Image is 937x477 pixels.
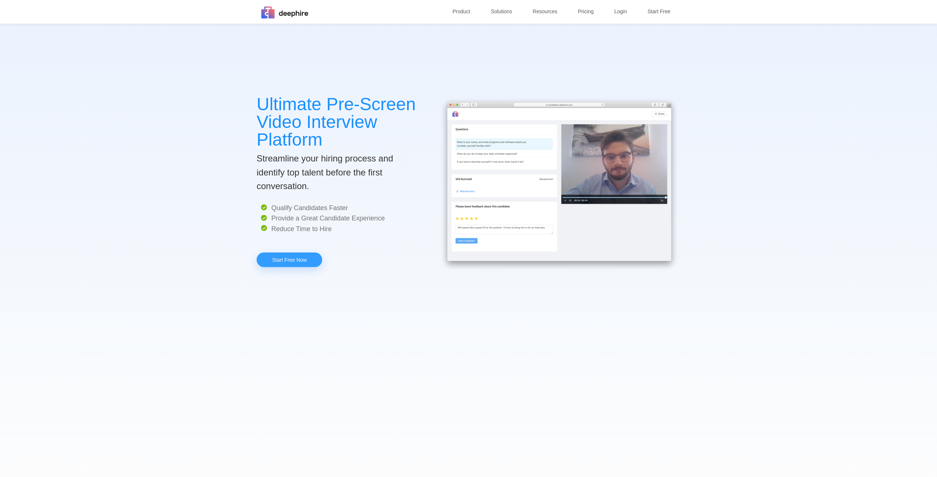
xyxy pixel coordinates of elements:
[257,1,312,24] img: img
[271,225,332,233] span: Reduce Time to Hire
[257,203,422,213] p: Qualify Candidates Faster
[257,202,271,233] img: img
[257,253,322,267] a: Start Free Now
[257,153,393,191] font: Streamline your hiring process and identify top talent before the first conversation.
[438,95,681,274] img: img
[272,257,307,263] font: Start Free Now
[257,95,422,149] p: Ultimate Pre-Screen Video Interview Platform
[271,215,385,222] span: Provide a Great Candidate Experience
